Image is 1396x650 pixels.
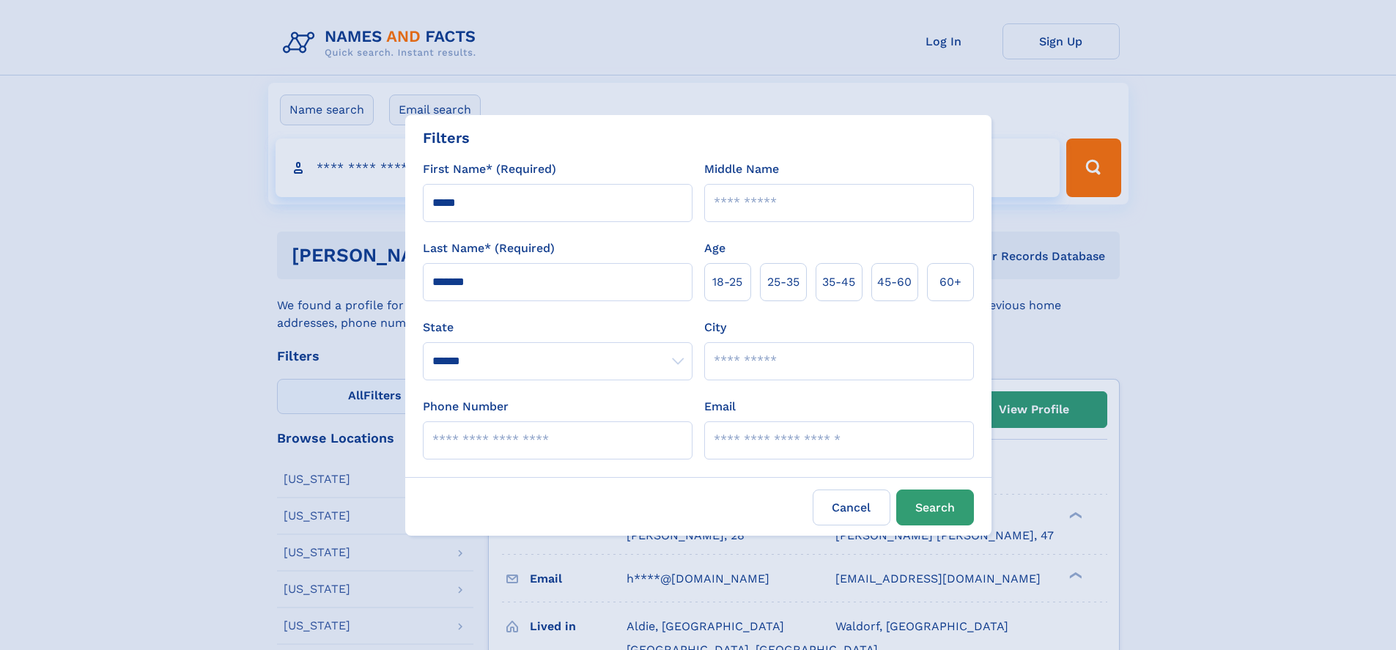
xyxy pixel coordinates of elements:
[423,319,693,336] label: State
[767,273,799,291] span: 25‑35
[813,490,890,525] label: Cancel
[423,160,556,178] label: First Name* (Required)
[877,273,912,291] span: 45‑60
[704,398,736,416] label: Email
[423,127,470,149] div: Filters
[423,398,509,416] label: Phone Number
[704,319,726,336] label: City
[423,240,555,257] label: Last Name* (Required)
[704,240,725,257] label: Age
[712,273,742,291] span: 18‑25
[896,490,974,525] button: Search
[704,160,779,178] label: Middle Name
[822,273,855,291] span: 35‑45
[939,273,961,291] span: 60+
